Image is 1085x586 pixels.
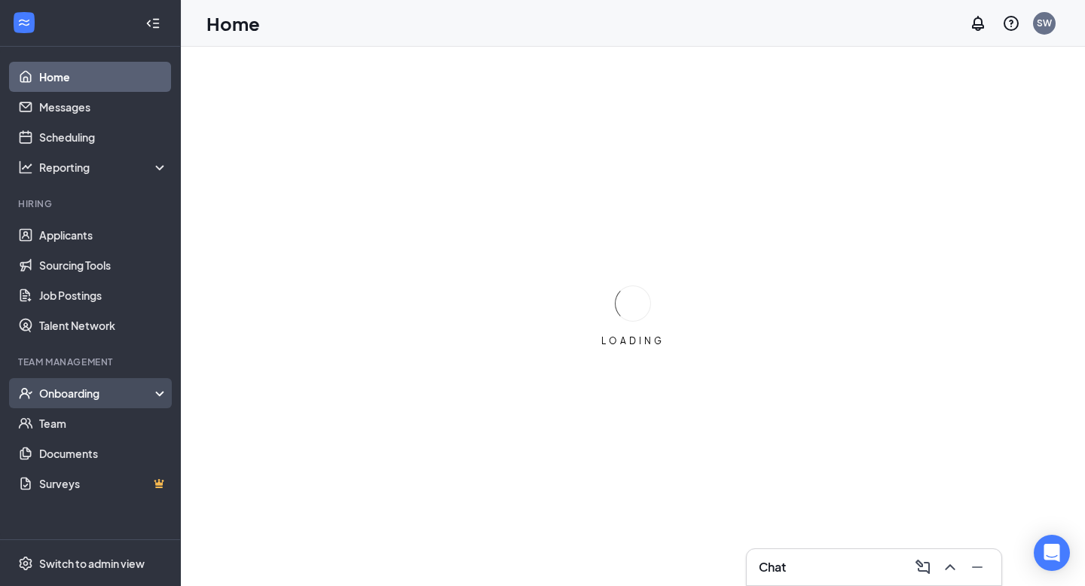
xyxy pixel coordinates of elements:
svg: UserCheck [18,386,33,401]
svg: ChevronUp [941,558,959,576]
svg: Collapse [145,16,160,31]
a: Applicants [39,220,168,250]
div: Hiring [18,197,165,210]
a: Talent Network [39,310,168,340]
div: Team Management [18,356,165,368]
h3: Chat [759,559,786,575]
button: Minimize [965,555,989,579]
a: Sourcing Tools [39,250,168,280]
h1: Home [206,11,260,36]
a: SurveysCrown [39,468,168,499]
svg: Notifications [969,14,987,32]
a: Messages [39,92,168,122]
div: Open Intercom Messenger [1034,535,1070,571]
button: ChevronUp [938,555,962,579]
a: Documents [39,438,168,468]
button: ComposeMessage [911,555,935,579]
svg: Analysis [18,160,33,175]
div: SW [1037,17,1052,29]
a: Job Postings [39,280,168,310]
div: Reporting [39,160,169,175]
svg: ComposeMessage [914,558,932,576]
svg: Minimize [968,558,986,576]
a: Scheduling [39,122,168,152]
a: Home [39,62,168,92]
div: Switch to admin view [39,556,145,571]
div: LOADING [595,334,671,347]
svg: QuestionInfo [1002,14,1020,32]
div: Onboarding [39,386,155,401]
svg: Settings [18,556,33,571]
a: Team [39,408,168,438]
svg: WorkstreamLogo [17,15,32,30]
